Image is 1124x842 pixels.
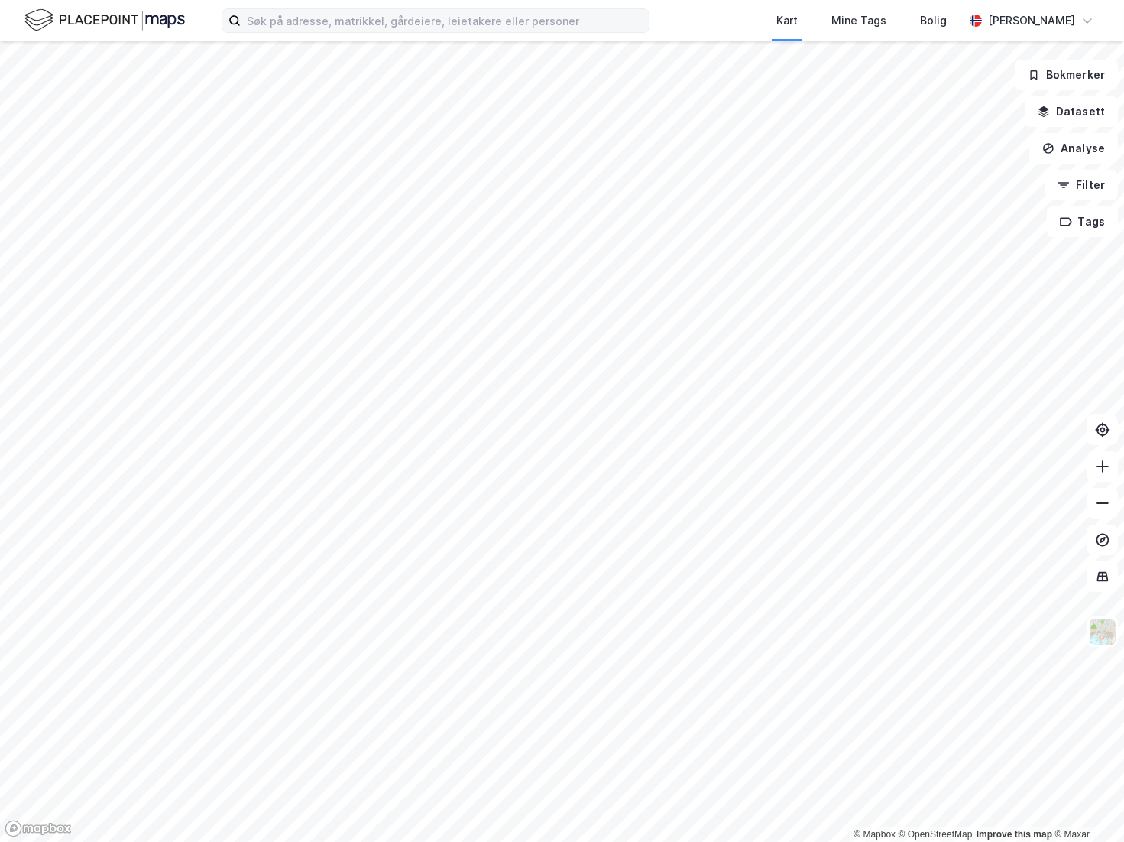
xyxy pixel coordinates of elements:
[241,9,649,32] input: Søk på adresse, matrikkel, gårdeiere, leietakere eller personer
[920,11,947,30] div: Bolig
[1048,769,1124,842] iframe: Chat Widget
[24,7,185,34] img: logo.f888ab2527a4732fd821a326f86c7f29.svg
[831,11,886,30] div: Mine Tags
[776,11,798,30] div: Kart
[1048,769,1124,842] div: Kontrollprogram for chat
[988,11,1075,30] div: [PERSON_NAME]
